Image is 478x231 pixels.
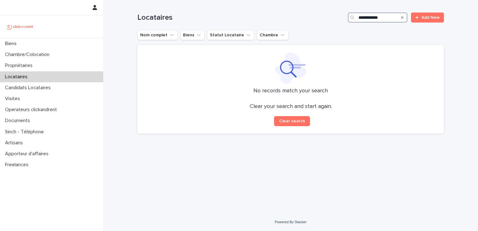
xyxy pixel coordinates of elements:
[137,13,345,22] h1: Locataires
[3,52,54,58] p: Chambre/Colocation
[348,13,407,23] input: Search
[3,96,25,102] p: Visites
[257,30,288,40] button: Chambre
[279,119,305,123] span: Clear search
[3,129,49,135] p: Sinch - Téléphone
[207,30,254,40] button: Statut Locataire
[137,30,178,40] button: Nom complet
[3,162,33,168] p: Freelances
[250,103,332,110] p: Clear your search and start again.
[3,118,35,124] p: Documents
[3,107,62,113] p: Operateurs clickandrent
[411,13,444,23] a: Add New
[3,41,22,47] p: Biens
[145,88,436,95] p: No records match your search
[275,220,306,224] a: Powered By Stacker
[274,116,310,126] button: Clear search
[421,15,440,20] span: Add New
[3,151,53,157] p: Apporteur d'affaires
[3,74,33,80] p: Locataires
[5,20,35,33] img: UCB0brd3T0yccxBKYDjQ
[3,85,56,91] p: Candidats Locataires
[3,140,28,146] p: Artisans
[180,30,205,40] button: Biens
[3,63,38,69] p: Propriétaires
